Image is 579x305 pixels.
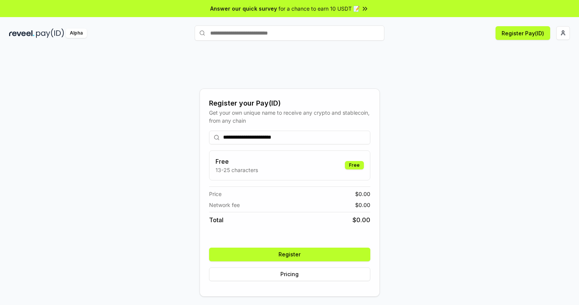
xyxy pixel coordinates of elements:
[345,161,364,169] div: Free
[355,201,370,209] span: $ 0.00
[352,215,370,224] span: $ 0.00
[66,28,87,38] div: Alpha
[209,109,370,125] div: Get your own unique name to receive any crypto and stablecoin, from any chain
[278,5,360,13] span: for a chance to earn 10 USDT 📝
[209,190,222,198] span: Price
[36,28,64,38] img: pay_id
[209,98,370,109] div: Register your Pay(ID)
[216,157,258,166] h3: Free
[209,248,370,261] button: Register
[9,28,35,38] img: reveel_dark
[216,166,258,174] p: 13-25 characters
[209,267,370,281] button: Pricing
[210,5,277,13] span: Answer our quick survey
[209,201,240,209] span: Network fee
[209,215,223,224] span: Total
[355,190,370,198] span: $ 0.00
[496,26,550,40] button: Register Pay(ID)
